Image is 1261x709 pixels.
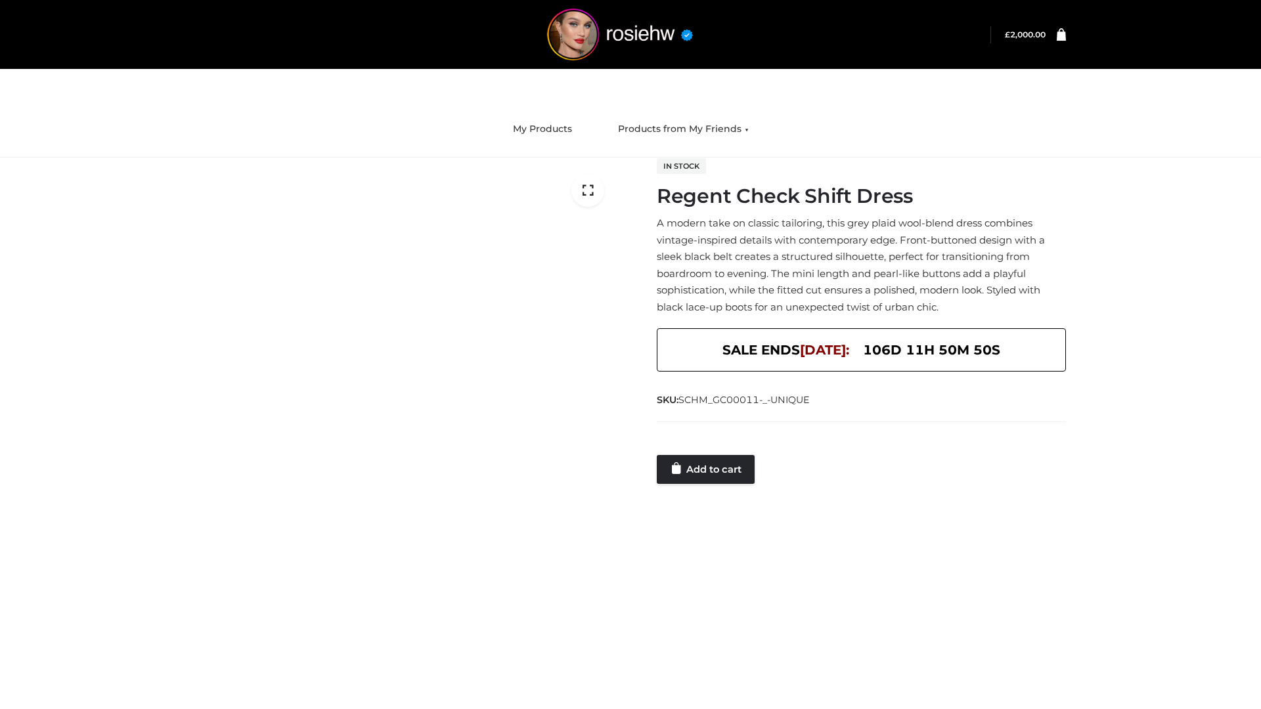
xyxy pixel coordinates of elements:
[521,9,719,60] img: rosiehw
[863,339,1000,361] span: 106d 11h 50m 50s
[1005,30,1010,39] span: £
[800,342,849,358] span: [DATE]:
[657,328,1066,372] div: SALE ENDS
[657,184,1066,208] h1: Regent Check Shift Dress
[657,158,706,174] span: In stock
[678,394,810,406] span: SCHM_GC00011-_-UNIQUE
[1005,30,1046,39] bdi: 2,000.00
[608,115,759,144] a: Products from My Friends
[657,455,755,484] a: Add to cart
[657,392,811,408] span: SKU:
[1005,30,1046,39] a: £2,000.00
[657,215,1066,315] p: A modern take on classic tailoring, this grey plaid wool-blend dress combines vintage-inspired de...
[503,115,582,144] a: My Products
